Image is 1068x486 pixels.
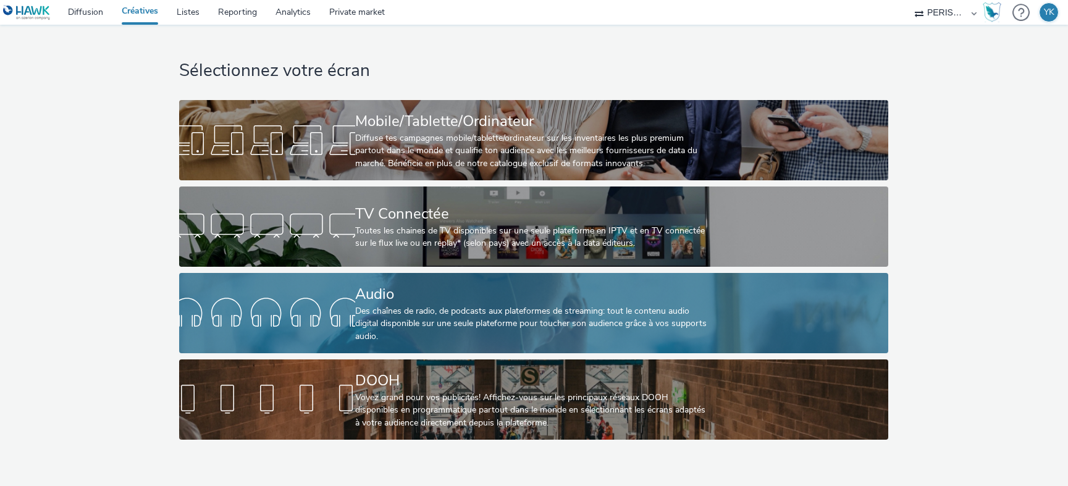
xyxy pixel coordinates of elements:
[1044,3,1054,22] div: YK
[179,186,888,267] a: TV ConnectéeToutes les chaines de TV disponibles sur une seule plateforme en IPTV et en TV connec...
[983,2,1001,22] img: Hawk Academy
[355,370,707,392] div: DOOH
[355,111,707,132] div: Mobile/Tablette/Ordinateur
[355,203,707,225] div: TV Connectée
[983,2,1006,22] a: Hawk Academy
[179,273,888,353] a: AudioDes chaînes de radio, de podcasts aux plateformes de streaming: tout le contenu audio digita...
[355,132,707,170] div: Diffuse tes campagnes mobile/tablette/ordinateur sur les inventaires les plus premium partout dan...
[355,283,707,305] div: Audio
[355,225,707,250] div: Toutes les chaines de TV disponibles sur une seule plateforme en IPTV et en TV connectée sur le f...
[355,392,707,429] div: Voyez grand pour vos publicités! Affichez-vous sur les principaux réseaux DOOH disponibles en pro...
[179,100,888,180] a: Mobile/Tablette/OrdinateurDiffuse tes campagnes mobile/tablette/ordinateur sur les inventaires le...
[179,59,888,83] h1: Sélectionnez votre écran
[179,359,888,440] a: DOOHVoyez grand pour vos publicités! Affichez-vous sur les principaux réseaux DOOH disponibles en...
[3,5,51,20] img: undefined Logo
[355,305,707,343] div: Des chaînes de radio, de podcasts aux plateformes de streaming: tout le contenu audio digital dis...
